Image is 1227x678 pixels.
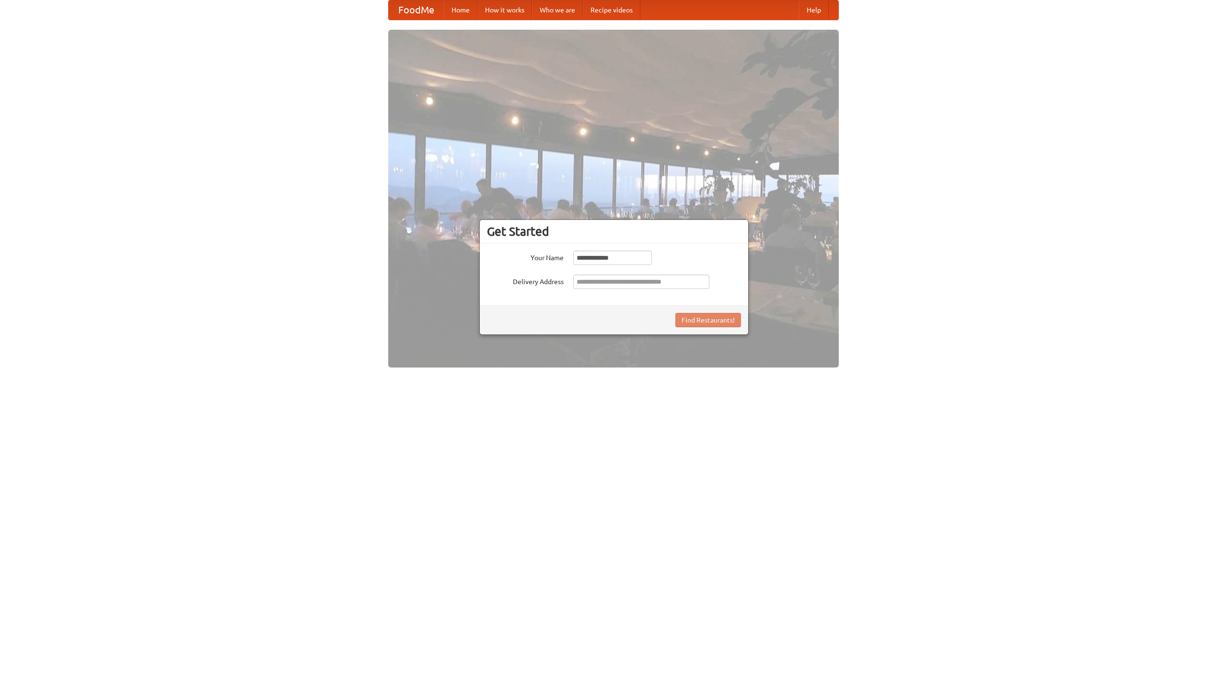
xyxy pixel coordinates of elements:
label: Delivery Address [487,275,564,287]
a: Who we are [532,0,583,20]
label: Your Name [487,251,564,263]
a: FoodMe [389,0,444,20]
a: How it works [477,0,532,20]
button: Find Restaurants! [675,313,741,327]
a: Recipe videos [583,0,640,20]
a: Home [444,0,477,20]
a: Help [799,0,829,20]
h3: Get Started [487,224,741,239]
